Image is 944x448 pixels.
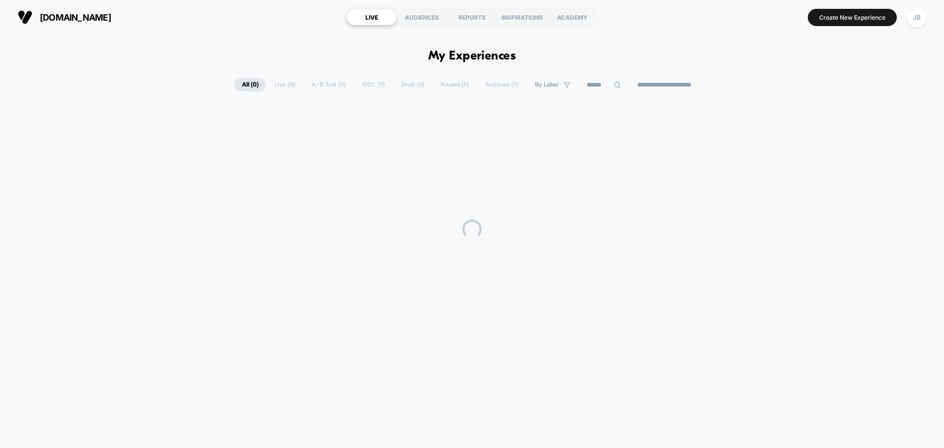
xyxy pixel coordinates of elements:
button: JB [904,7,929,28]
img: Visually logo [18,10,32,25]
div: JB [907,8,926,27]
h1: My Experiences [428,49,516,63]
button: Create New Experience [808,9,897,26]
span: By Label [535,81,559,89]
span: All ( 0 ) [235,78,266,91]
div: INSPIRATIONS [497,9,547,25]
div: REPORTS [447,9,497,25]
span: [DOMAIN_NAME] [40,12,111,23]
div: AUDIENCES [397,9,447,25]
button: [DOMAIN_NAME] [15,9,114,25]
div: LIVE [347,9,397,25]
div: ACADEMY [547,9,597,25]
